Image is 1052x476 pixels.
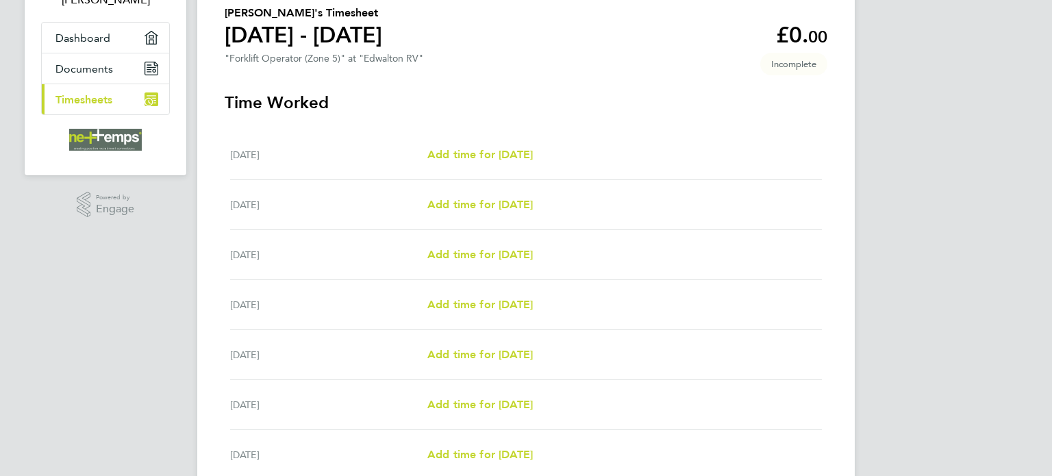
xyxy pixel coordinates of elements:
app-decimal: £0. [776,22,827,48]
span: Add time for [DATE] [427,198,533,211]
h3: Time Worked [225,92,827,114]
a: Timesheets [42,84,169,114]
span: This timesheet is Incomplete. [760,53,827,75]
h2: [PERSON_NAME]'s Timesheet [225,5,382,21]
span: Add time for [DATE] [427,248,533,261]
div: [DATE] [230,397,427,413]
a: Add time for [DATE] [427,397,533,413]
span: Powered by [96,192,134,203]
span: 00 [808,27,827,47]
div: "Forklift Operator (Zone 5)" at "Edwalton RV" [225,53,423,64]
a: Powered byEngage [77,192,135,218]
span: Add time for [DATE] [427,348,533,361]
span: Dashboard [55,32,110,45]
div: [DATE] [230,297,427,313]
a: Add time for [DATE] [427,247,533,263]
span: Add time for [DATE] [427,448,533,461]
a: Documents [42,53,169,84]
span: Add time for [DATE] [427,398,533,411]
span: Add time for [DATE] [427,298,533,311]
a: Dashboard [42,23,169,53]
a: Go to home page [41,129,170,151]
div: [DATE] [230,347,427,363]
a: Add time for [DATE] [427,447,533,463]
h1: [DATE] - [DATE] [225,21,382,49]
div: [DATE] [230,147,427,163]
span: Timesheets [55,93,112,106]
span: Engage [96,203,134,215]
span: Documents [55,62,113,75]
a: Add time for [DATE] [427,147,533,163]
a: Add time for [DATE] [427,197,533,213]
span: Add time for [DATE] [427,148,533,161]
img: net-temps-logo-retina.png [69,129,142,151]
a: Add time for [DATE] [427,347,533,363]
div: [DATE] [230,197,427,213]
div: [DATE] [230,247,427,263]
div: [DATE] [230,447,427,463]
a: Add time for [DATE] [427,297,533,313]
